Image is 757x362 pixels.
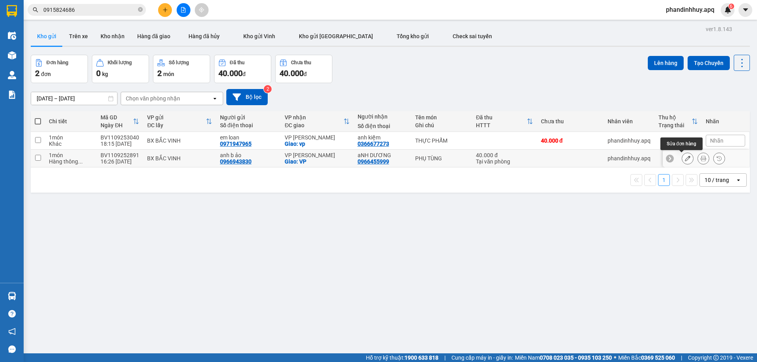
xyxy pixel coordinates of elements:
[358,123,407,129] div: Số điện thoại
[8,310,16,317] span: question-circle
[157,69,162,78] span: 2
[31,92,117,105] input: Select a date range.
[131,27,177,46] button: Hàng đã giao
[8,292,16,300] img: warehouse-icon
[49,152,93,158] div: 1 món
[101,134,139,141] div: BV1109253040
[366,353,438,362] span: Hỗ trợ kỹ thuật:
[654,111,702,132] th: Toggle SortBy
[658,114,692,121] div: Thu hộ
[453,33,492,39] span: Check sai tuyến
[304,71,307,77] span: đ
[706,118,745,124] div: Nhãn
[682,152,694,164] div: Sửa đơn hàng
[729,4,734,9] sup: 6
[199,7,204,13] span: aim
[660,5,721,15] span: phandinhhuy.apq
[710,137,723,144] span: Nhãn
[8,345,16,353] span: message
[8,51,16,59] img: warehouse-icon
[681,353,682,362] span: |
[147,137,212,144] div: BX BẮC VINH
[7,5,17,17] img: logo-vxr
[415,155,468,162] div: PHỤ TÙNG
[660,137,703,150] div: Sửa đơn hàng
[220,134,277,141] div: em loan
[101,158,139,165] div: 16:26 [DATE]
[264,85,272,93] sup: 2
[49,158,93,165] div: Hàng thông thường
[618,353,675,362] span: Miền Bắc
[705,176,729,184] div: 10 / trang
[608,137,651,144] div: phandinhhuy.apq
[101,114,133,121] div: Mã GD
[220,114,277,121] div: Người gửi
[8,32,16,40] img: warehouse-icon
[97,111,143,132] th: Toggle SortBy
[138,7,143,12] span: close-circle
[126,95,180,102] div: Chọn văn phòng nhận
[291,60,311,65] div: Chưa thu
[397,33,429,39] span: Tổng kho gửi
[706,25,732,33] div: ver 1.8.143
[163,71,174,77] span: món
[281,111,353,132] th: Toggle SortBy
[476,158,533,165] div: Tại văn phòng
[158,3,172,17] button: plus
[415,137,468,144] div: THỰC PHẨM
[220,152,277,158] div: anh b ảo
[724,6,731,13] img: icon-new-feature
[614,356,616,359] span: ⚪️
[96,69,101,78] span: 0
[730,4,733,9] span: 6
[285,158,349,165] div: Giao: VP
[101,152,139,158] div: BV1109252891
[358,113,407,120] div: Người nhận
[358,141,389,147] div: 0366677273
[275,55,332,83] button: Chưa thu40.000đ
[63,27,94,46] button: Trên xe
[658,122,692,128] div: Trạng thái
[285,134,349,141] div: VP [PERSON_NAME]
[41,71,51,77] span: đơn
[688,56,730,70] button: Tạo Chuyến
[143,111,216,132] th: Toggle SortBy
[220,122,277,128] div: Số điện thoại
[608,118,651,124] div: Nhân viên
[415,122,468,128] div: Ghi chú
[94,27,131,46] button: Kho nhận
[641,355,675,361] strong: 0369 525 060
[153,55,210,83] button: Số lượng2món
[147,122,205,128] div: ĐC lấy
[214,55,271,83] button: Đã thu40.000đ
[285,141,349,147] div: Giao: vp
[8,91,16,99] img: solution-icon
[230,60,244,65] div: Đã thu
[169,60,189,65] div: Số lượng
[476,114,526,121] div: Đã thu
[648,56,684,70] button: Lên hàng
[212,95,218,102] svg: open
[735,177,742,183] svg: open
[147,114,205,121] div: VP gửi
[541,118,600,124] div: Chưa thu
[242,71,246,77] span: đ
[415,114,468,121] div: Tên món
[218,69,242,78] span: 40.000
[476,122,526,128] div: HTTT
[31,55,88,83] button: Đơn hàng2đơn
[358,134,407,141] div: anh kiệm
[101,141,139,147] div: 18:15 [DATE]
[451,353,513,362] span: Cung cấp máy in - giấy in:
[181,7,186,13] span: file-add
[15,6,71,32] strong: CHUYỂN PHÁT NHANH AN PHÚ QUÝ
[147,155,212,162] div: BX BẮC VINH
[405,355,438,361] strong: 1900 633 818
[92,55,149,83] button: Khối lượng0kg
[49,134,93,141] div: 1 món
[285,122,343,128] div: ĐC giao
[540,355,612,361] strong: 0708 023 035 - 0935 103 250
[220,141,252,147] div: 0971947965
[472,111,537,132] th: Toggle SortBy
[8,328,16,335] span: notification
